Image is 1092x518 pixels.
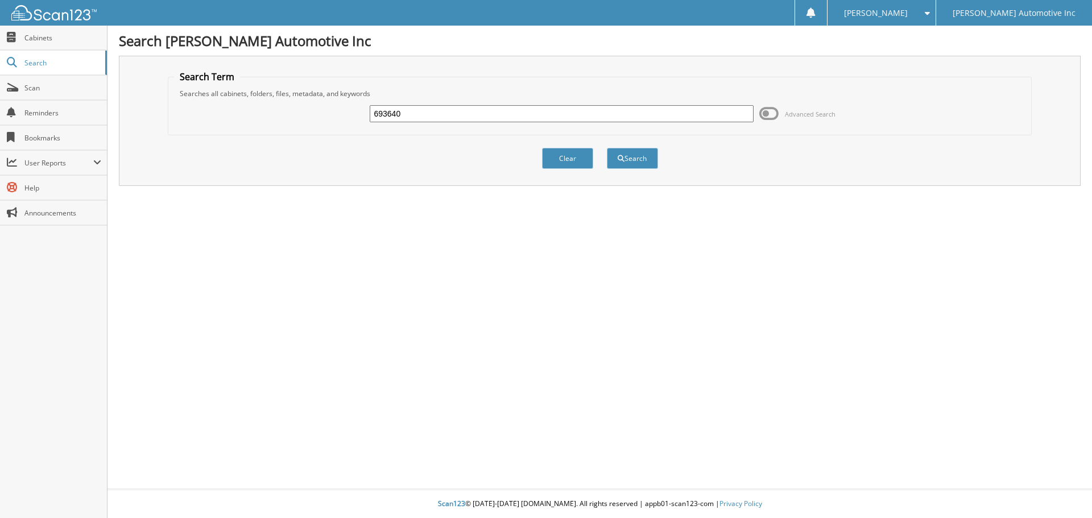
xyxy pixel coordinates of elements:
[24,133,101,143] span: Bookmarks
[11,5,97,20] img: scan123-logo-white.svg
[844,10,908,16] span: [PERSON_NAME]
[24,183,101,193] span: Help
[24,158,93,168] span: User Reports
[438,499,465,508] span: Scan123
[24,83,101,93] span: Scan
[107,490,1092,518] div: © [DATE]-[DATE] [DOMAIN_NAME]. All rights reserved | appb01-scan123-com |
[119,31,1081,50] h1: Search [PERSON_NAME] Automotive Inc
[174,89,1026,98] div: Searches all cabinets, folders, files, metadata, and keywords
[24,108,101,118] span: Reminders
[785,110,835,118] span: Advanced Search
[174,71,240,83] legend: Search Term
[719,499,762,508] a: Privacy Policy
[24,208,101,218] span: Announcements
[24,58,100,68] span: Search
[24,33,101,43] span: Cabinets
[953,10,1076,16] span: [PERSON_NAME] Automotive Inc
[607,148,658,169] button: Search
[542,148,593,169] button: Clear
